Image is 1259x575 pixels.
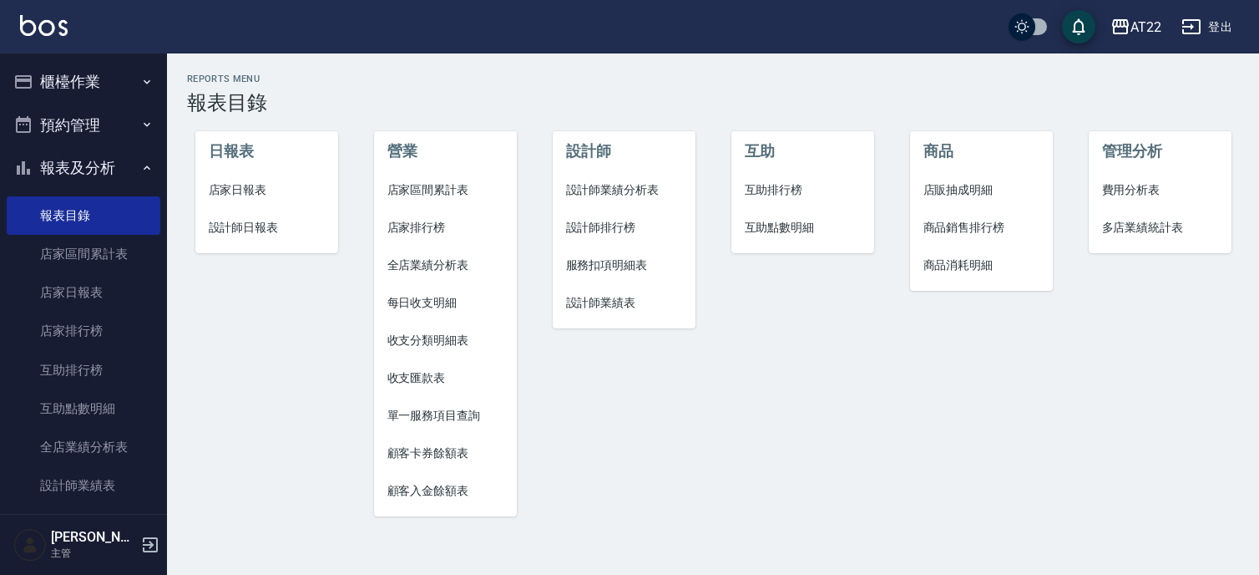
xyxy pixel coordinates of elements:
[374,247,517,284] a: 全店業績分析表
[13,528,47,562] img: Person
[1089,209,1231,247] a: 多店業績統計表
[553,171,695,209] a: 設計師業績分析表
[731,171,874,209] a: 互助排行榜
[910,171,1053,209] a: 店販抽成明細
[51,546,136,561] p: 主管
[387,181,503,199] span: 店家區間累計表
[195,131,338,171] li: 日報表
[195,209,338,247] a: 設計師日報表
[209,181,325,199] span: 店家日報表
[553,209,695,247] a: 設計師排行榜
[910,247,1053,284] a: 商品消耗明細
[1104,10,1168,44] button: AT22
[187,74,1239,84] h2: Reports Menu
[387,332,503,349] span: 收支分類明細表
[745,219,861,237] span: 互助點數明細
[387,445,503,462] span: 顧客卡券餘額表
[1089,171,1231,209] a: 費用分析表
[923,257,1039,274] span: 商品消耗明細
[923,219,1039,237] span: 商品銷售排行榜
[1175,12,1239,43] button: 登出
[387,482,503,500] span: 顧客入金餘額表
[374,131,517,171] li: 營業
[387,257,503,274] span: 全店業績分析表
[7,351,160,389] a: 互助排行榜
[553,247,695,284] a: 服務扣項明細表
[374,472,517,510] a: 顧客入金餘額表
[7,506,160,544] a: 設計師日報表
[1089,131,1231,171] li: 管理分析
[195,171,338,209] a: 店家日報表
[387,294,503,312] span: 每日收支明細
[7,235,160,273] a: 店家區間累計表
[374,284,517,322] a: 每日收支明細
[374,397,517,435] a: 單一服務項目查詢
[566,181,682,199] span: 設計師業績分析表
[745,181,861,199] span: 互助排行榜
[387,219,503,237] span: 店家排行榜
[731,209,874,247] a: 互助點數明細
[187,91,1239,114] h3: 報表目錄
[1062,10,1095,43] button: save
[553,284,695,322] a: 設計師業績表
[51,529,136,546] h5: [PERSON_NAME]
[374,435,517,472] a: 顧客卡券餘額表
[209,219,325,237] span: 設計師日報表
[374,171,517,209] a: 店家區間累計表
[1102,219,1218,237] span: 多店業績統計表
[566,294,682,312] span: 設計師業績表
[7,146,160,190] button: 報表及分析
[910,209,1053,247] a: 商品銷售排行榜
[7,466,160,505] a: 設計師業績表
[7,104,160,147] button: 預約管理
[7,196,160,235] a: 報表目錄
[1130,17,1161,38] div: AT22
[7,428,160,466] a: 全店業績分析表
[387,369,503,387] span: 收支匯款表
[566,219,682,237] span: 設計師排行榜
[20,15,68,36] img: Logo
[731,131,874,171] li: 互助
[7,60,160,104] button: 櫃檯作業
[7,312,160,350] a: 店家排行榜
[1102,181,1218,199] span: 費用分析表
[374,322,517,359] a: 收支分類明細表
[374,359,517,397] a: 收支匯款表
[7,273,160,312] a: 店家日報表
[374,209,517,247] a: 店家排行榜
[553,131,695,171] li: 設計師
[7,389,160,428] a: 互助點數明細
[923,181,1039,199] span: 店販抽成明細
[566,257,682,274] span: 服務扣項明細表
[387,407,503,425] span: 單一服務項目查詢
[910,131,1053,171] li: 商品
